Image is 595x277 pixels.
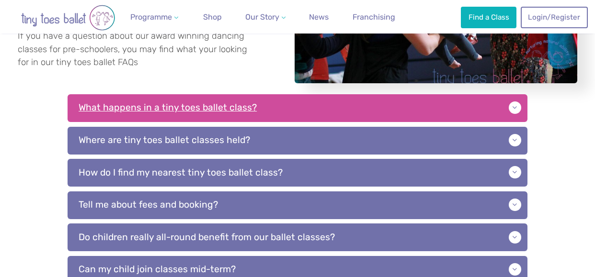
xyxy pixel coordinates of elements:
[521,7,588,28] a: Login/Register
[68,159,527,187] p: How do I find my nearest tiny toes ballet class?
[199,8,226,27] a: Shop
[18,30,252,69] p: If you have a question about our award winning dancing classes for pre-schoolers, you may find wh...
[126,8,182,27] a: Programme
[461,7,516,28] a: Find a Class
[130,12,172,22] span: Programme
[241,8,289,27] a: Our Story
[309,12,329,22] span: News
[305,8,332,27] a: News
[68,94,527,122] p: What happens in a tiny toes ballet class?
[68,191,527,219] p: Tell me about fees and booking?
[203,12,222,22] span: Shop
[68,223,527,251] p: Do children really all-round benefit from our ballet classes?
[353,12,395,22] span: Franchising
[68,127,527,155] p: Where are tiny toes ballet classes held?
[245,12,279,22] span: Our Story
[349,8,399,27] a: Franchising
[11,5,126,31] img: tiny toes ballet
